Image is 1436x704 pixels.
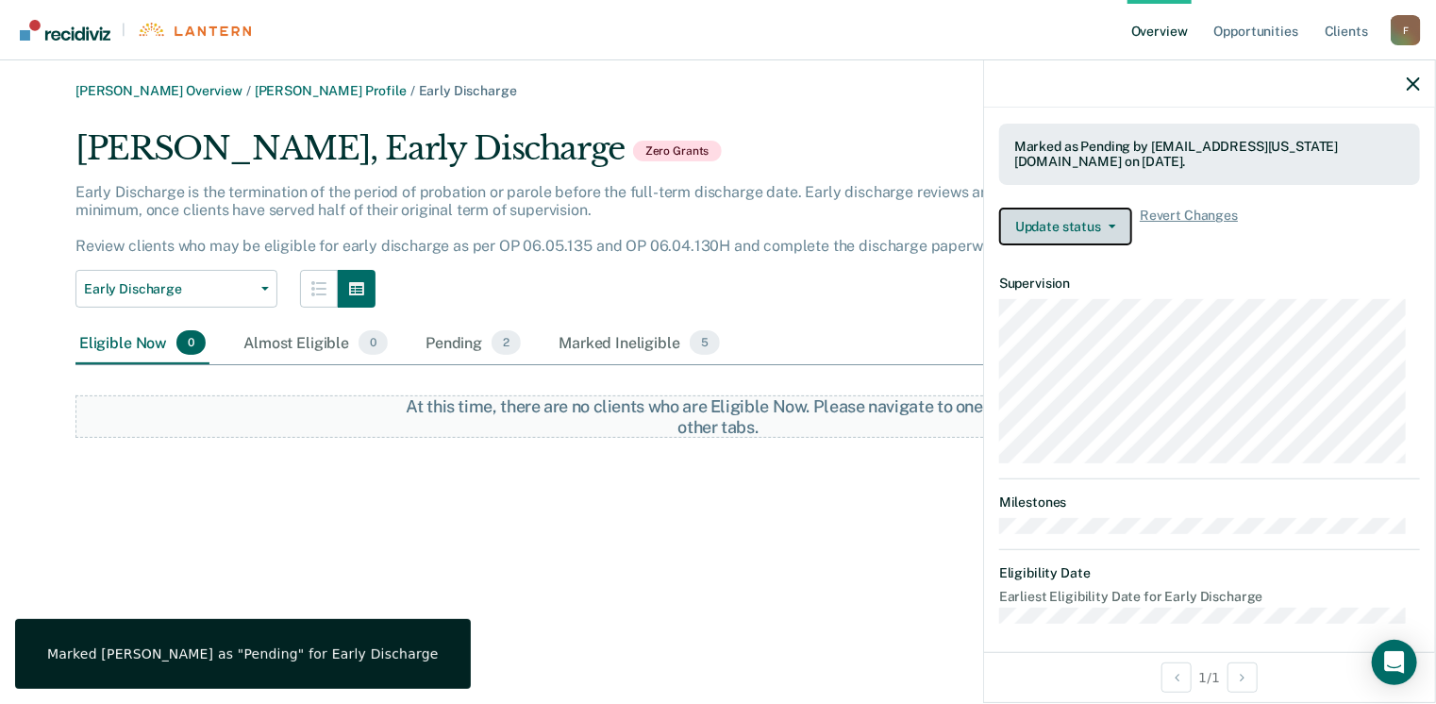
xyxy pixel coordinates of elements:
div: Eligible Now [75,323,209,364]
div: At this time, there are no clients who are Eligible Now. Please navigate to one of the other tabs. [397,396,1039,437]
button: Profile dropdown button [1391,15,1421,45]
div: [PERSON_NAME], Early Discharge [75,129,1153,183]
dt: Earliest Eligibility Date for Early Discharge [999,589,1420,605]
dt: Eligibility Date [999,565,1420,581]
p: Early Discharge is the termination of the period of probation or parole before the full-term disc... [75,183,1090,256]
a: [PERSON_NAME] Profile [255,83,407,98]
span: Early Discharge [84,281,254,297]
dt: Milestones [999,494,1420,511]
button: Update status [999,208,1132,245]
img: Recidiviz [20,20,110,41]
span: 0 [359,330,388,355]
div: Marked [PERSON_NAME] as "Pending" for Early Discharge [47,645,439,662]
div: Marked as Pending by [EMAIL_ADDRESS][US_STATE][DOMAIN_NAME] on [DATE]. [1014,139,1405,171]
span: 0 [176,330,206,355]
span: 2 [492,330,521,355]
div: F [1391,15,1421,45]
div: Pending [422,323,525,364]
span: | [110,22,137,38]
span: Revert Changes [1140,208,1238,245]
span: / [242,83,255,98]
div: Marked Ineligible [555,323,724,364]
span: 5 [690,330,720,355]
div: 1 / 1 [984,652,1435,702]
a: [PERSON_NAME] Overview [75,83,242,98]
span: / [407,83,419,98]
span: Early Discharge [419,83,517,98]
img: Lantern [137,23,251,37]
button: Next Opportunity [1227,662,1258,693]
div: Almost Eligible [240,323,392,364]
dt: Supervision [999,276,1420,292]
button: Previous Opportunity [1161,662,1192,693]
div: Open Intercom Messenger [1372,640,1417,685]
span: Zero Grants [633,141,722,161]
